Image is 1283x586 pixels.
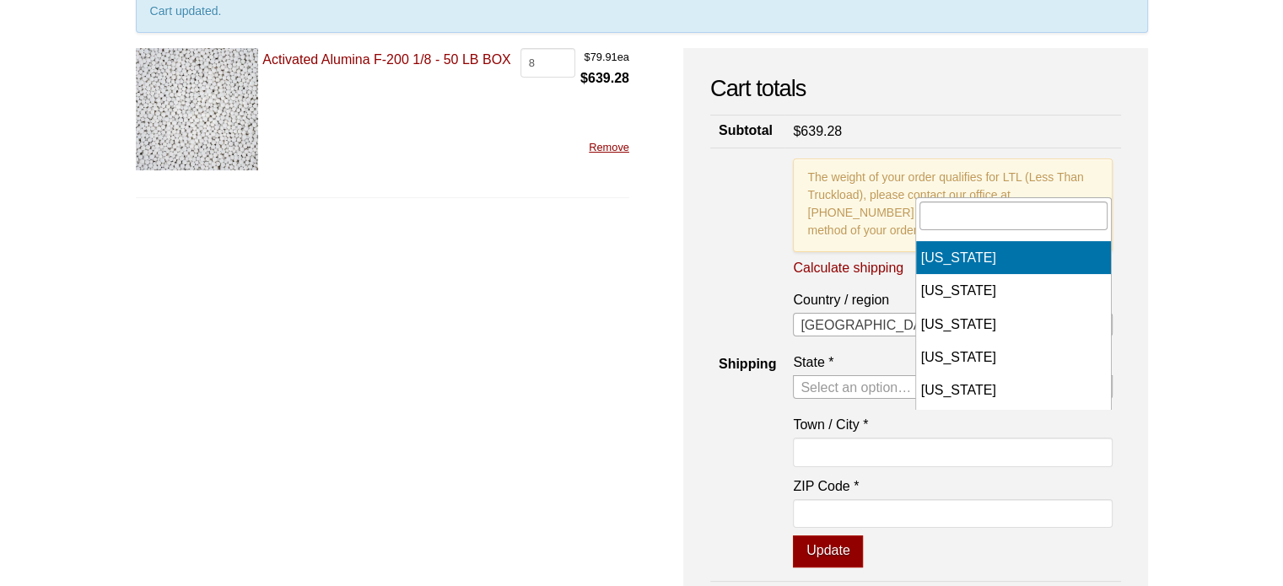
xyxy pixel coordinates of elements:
[794,314,1111,337] span: United States (US)
[580,71,629,85] bdi: 639.28
[793,475,1112,497] label: ZIP Code
[793,124,801,138] span: $
[916,406,1112,439] li: [US_STATE]
[793,535,863,567] button: Update
[793,313,1112,336] span: United States (US)
[520,48,575,77] input: Product quantity
[584,51,590,63] span: $
[262,52,510,67] a: Activated Alumina F-200 1/8 - 50 LB BOX
[916,374,1112,406] li: [US_STATE]
[916,341,1112,374] li: [US_STATE]
[793,124,842,138] bdi: 639.28
[793,159,1112,252] p: The weight of your order qualifies for LTL (Less Than Truckload), please contact our office at [P...
[801,380,911,395] span: Select an option…
[580,71,588,85] span: $
[136,48,258,170] img: Activated Alumina F-200 1/8 - 50 LB BOX
[793,351,1112,374] label: State
[793,288,1112,311] label: Country / region
[710,75,1121,103] h2: Cart totals
[916,274,1112,307] li: [US_STATE]
[710,115,784,148] th: Subtotal
[584,51,617,63] bdi: 79.91
[793,413,1112,436] label: Town / City
[580,48,629,67] span: ea
[589,141,629,153] a: Remove this item
[916,241,1112,274] li: [US_STATE]
[793,259,903,277] a: Calculate shipping
[916,308,1112,341] li: [US_STATE]
[710,148,784,582] th: Shipping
